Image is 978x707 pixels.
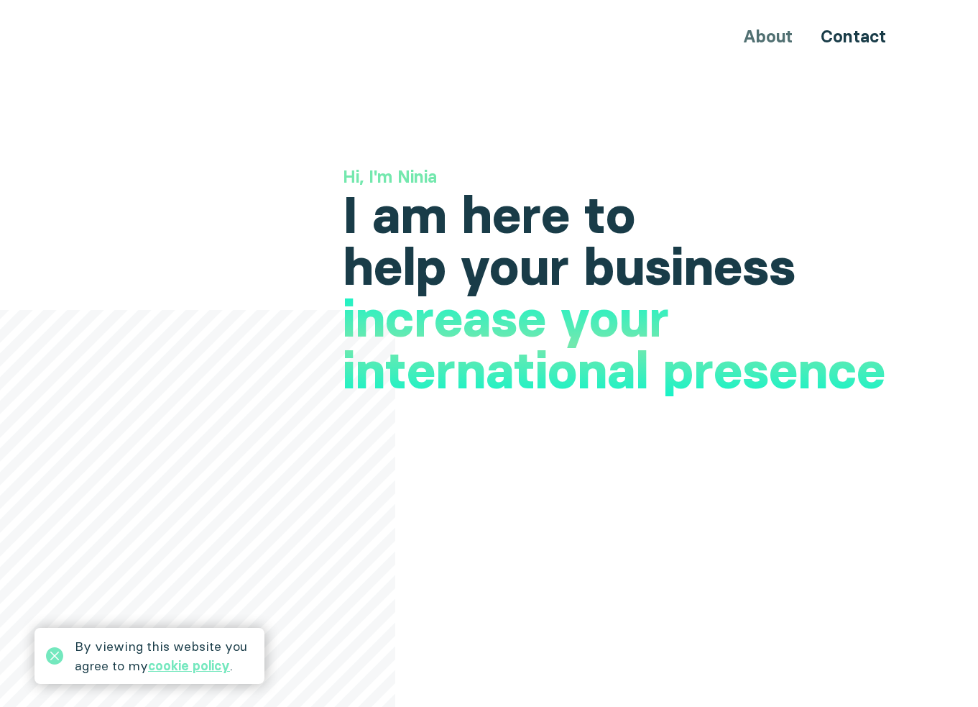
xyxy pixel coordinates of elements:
div: By viewing this website you agree to my . [75,637,253,675]
h1: I am here to help your business [343,189,909,293]
a: Contact [821,26,886,47]
h3: Hi, I'm Ninia [343,165,909,189]
a: cookie policy [148,657,230,674]
h1: increase your international presence [343,293,909,396]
